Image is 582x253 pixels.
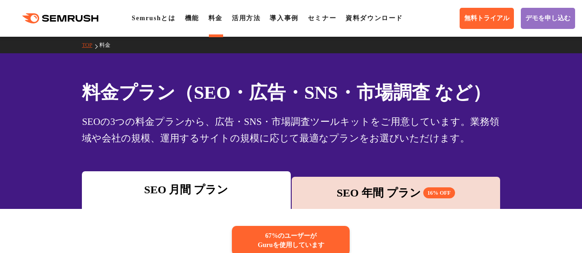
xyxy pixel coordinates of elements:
[132,15,175,22] a: Semrushとは
[82,113,500,146] div: SEOの3つの料金プランから、広告・SNS・市場調査ツールキットをご用意しています。業務領域や会社の規模、運用するサイトの規模に応じて最適なプランをお選びいただけます。
[464,14,509,22] span: 無料トライアル
[99,42,117,48] a: 料金
[308,15,336,22] a: セミナー
[208,15,223,22] a: 料金
[346,15,403,22] a: 資料ダウンロード
[82,79,500,106] h1: 料金プラン（SEO・広告・SNS・市場調査 など）
[270,15,298,22] a: 導入事例
[521,8,575,29] a: デモを申し込む
[460,8,514,29] a: 無料トライアル
[296,185,496,201] div: SEO 年間 プラン
[525,14,570,22] span: デモを申し込む
[86,181,286,198] div: SEO 月間 プラン
[232,15,260,22] a: 活用方法
[423,187,455,198] span: 16% OFF
[82,42,99,48] a: TOP
[185,15,199,22] a: 機能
